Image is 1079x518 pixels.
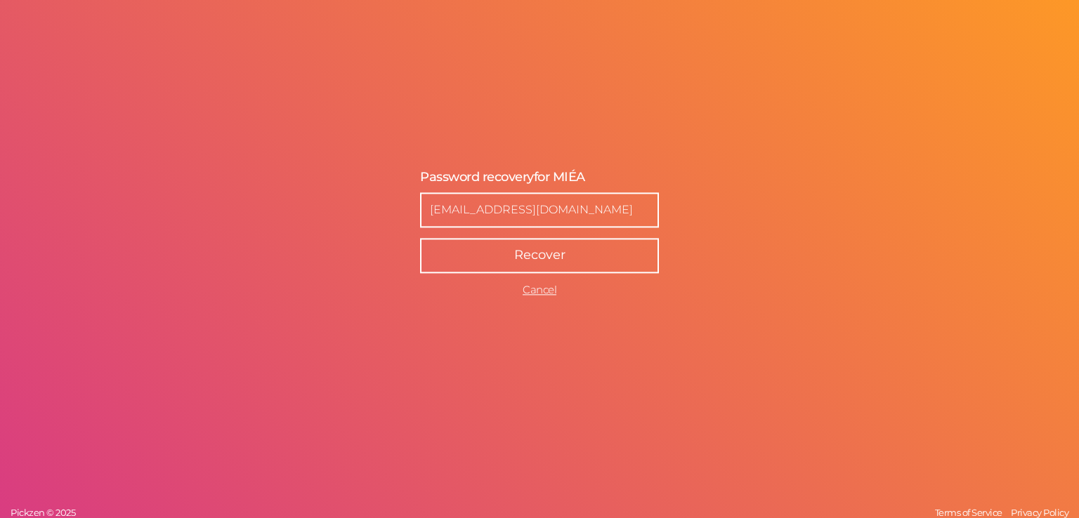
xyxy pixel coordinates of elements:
input: Enter your e-mail [420,192,659,227]
a: Pickzen © 2025 [7,507,79,518]
a: Terms of Service [931,507,1006,518]
span: Recover [514,247,565,263]
span: Terms of Service [935,507,1002,518]
span: Privacy Policy [1011,507,1068,518]
span: for MIÉA [534,169,585,185]
button: Recover [420,238,659,273]
a: Cancel [523,283,556,296]
a: Privacy Policy [1007,507,1072,518]
span: Password recovery [420,169,534,185]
